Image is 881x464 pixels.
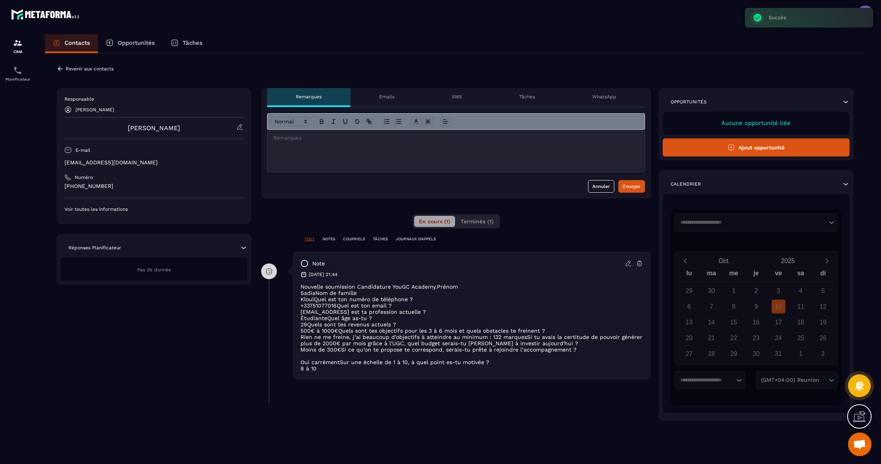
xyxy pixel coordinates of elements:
[373,236,388,242] p: TÂCHES
[379,94,394,100] p: Emails
[461,218,494,225] span: Terminés (1)
[663,138,850,157] button: Ajout opportunité
[300,328,643,334] p: 500€ à 1000€Quels sont tes objectifs pour les 3 à 6 mois et quels obstacles te freinent ?
[66,66,114,72] p: Revenir aux contacts
[323,236,335,242] p: NOTES
[300,309,643,315] p: [EMAIL_ADDRESS] est ta profession actuelle ?
[300,296,643,302] p: KloulQuel est ton numéro de téléphone ?
[163,34,210,53] a: Tâches
[343,236,365,242] p: COURRIELS
[65,206,243,212] p: Voir toutes les informations
[2,77,33,81] p: Planificateur
[300,359,643,365] p: Oui carrémentSur une échelle de 1 à 10, à quel point es-tu motivée ?
[623,182,641,190] div: Envoyer
[419,218,450,225] span: En cours (1)
[13,38,22,48] img: formation
[118,39,155,46] p: Opportunités
[65,96,243,102] p: Responsable
[300,365,643,372] p: 8 à 10
[300,321,643,328] p: 29Quels sont tes revenus actuels ?
[456,216,498,227] button: Terminés (1)
[304,236,315,242] p: TOUT
[13,66,22,75] img: scheduler
[452,94,462,100] p: SMS
[98,34,163,53] a: Opportunités
[76,107,114,112] p: [PERSON_NAME]
[65,182,243,190] p: [PHONE_NUMBER]
[65,159,243,166] p: [EMAIL_ADDRESS][DOMAIN_NAME]
[414,216,455,227] button: En cours (1)
[2,50,33,54] p: CRM
[300,334,643,346] p: Rien ne me freine, j’ai beaucoup d’objectifs à atteindre au minimum : 132 marquesSi tu avais la c...
[671,99,707,105] p: Opportunités
[11,7,82,22] img: logo
[300,290,643,296] p: SadiaNom de famille
[618,180,645,193] button: Envoyer
[182,39,203,46] p: Tâches
[519,94,535,100] p: Tâches
[848,433,872,456] div: Ouvrir le chat
[75,174,93,180] p: Numéro
[396,236,436,242] p: JOURNAUX D'APPELS
[300,346,643,353] p: Moins de 300€Si ce qu’on te propose te correspond, serais-tu prête à rejoindre l’accompagnement ?
[128,124,180,132] a: [PERSON_NAME]
[45,34,98,53] a: Contacts
[671,120,842,127] p: Aucune opportunité liée
[296,94,322,100] p: Remarques
[300,315,643,321] p: ÉtudianteQuel âge as-tu ?
[137,267,171,273] span: Pas de donnée
[300,302,643,309] p: +33751077016Quel est ton email ?
[671,181,701,187] p: Calendrier
[2,60,33,87] a: schedulerschedulerPlanificateur
[65,39,90,46] p: Contacts
[309,271,337,278] p: [DATE] 21:44
[2,32,33,60] a: formationformationCRM
[68,245,121,251] p: Réponses Planificateur
[300,284,643,290] p: Nouvelle soumission Candidature YouGC Academy.Prénom
[588,180,614,193] button: Annuler
[592,94,616,100] p: WhatsApp
[76,147,90,153] p: E-mail
[312,260,325,267] p: note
